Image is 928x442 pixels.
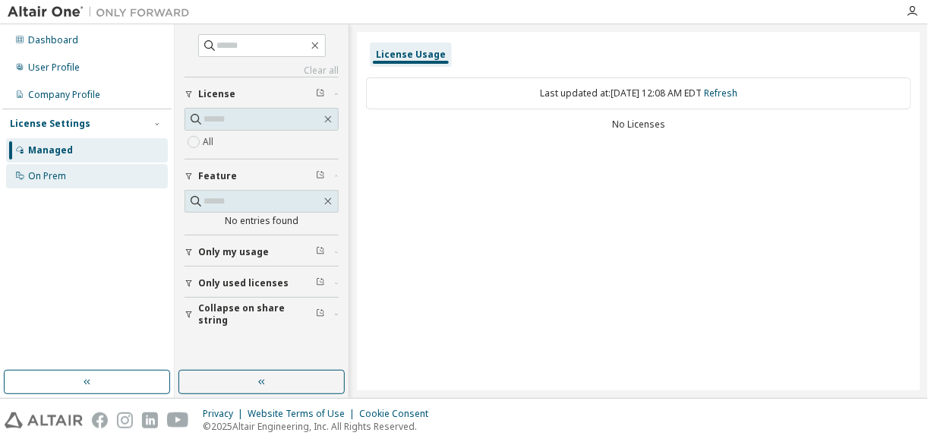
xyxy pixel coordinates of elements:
[198,88,235,100] span: License
[316,170,325,182] span: Clear filter
[203,133,216,151] label: All
[185,298,339,331] button: Collapse on share string
[8,5,197,20] img: Altair One
[117,412,133,428] img: instagram.svg
[248,408,359,420] div: Website Terms of Use
[198,277,289,289] span: Only used licenses
[198,302,316,327] span: Collapse on share string
[28,34,78,46] div: Dashboard
[185,235,339,269] button: Only my usage
[366,77,911,109] div: Last updated at: [DATE] 12:08 AM EDT
[366,118,911,131] div: No Licenses
[198,170,237,182] span: Feature
[316,246,325,258] span: Clear filter
[316,277,325,289] span: Clear filter
[10,118,90,130] div: License Settings
[203,420,437,433] p: © 2025 Altair Engineering, Inc. All Rights Reserved.
[185,215,339,227] div: No entries found
[376,49,446,61] div: License Usage
[185,65,339,77] a: Clear all
[5,412,83,428] img: altair_logo.svg
[185,159,339,193] button: Feature
[203,408,248,420] div: Privacy
[92,412,108,428] img: facebook.svg
[28,89,100,101] div: Company Profile
[704,87,737,99] a: Refresh
[198,246,269,258] span: Only my usage
[316,88,325,100] span: Clear filter
[142,412,158,428] img: linkedin.svg
[167,412,189,428] img: youtube.svg
[28,62,80,74] div: User Profile
[359,408,437,420] div: Cookie Consent
[316,308,325,320] span: Clear filter
[28,144,73,156] div: Managed
[185,77,339,111] button: License
[28,170,66,182] div: On Prem
[185,267,339,300] button: Only used licenses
